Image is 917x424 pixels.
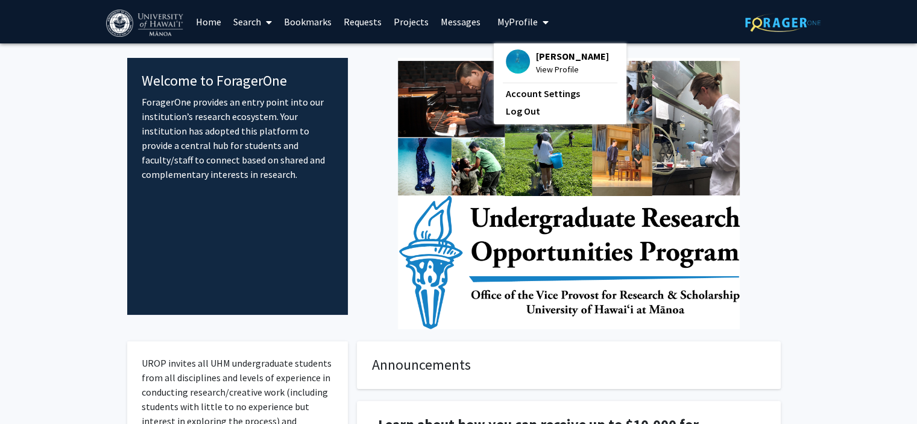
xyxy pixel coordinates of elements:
img: ForagerOne Logo [745,13,821,32]
a: Account Settings [506,86,614,101]
a: Home [190,1,227,43]
div: Profile Picture[PERSON_NAME]View Profile [506,49,609,76]
iframe: Chat [9,370,51,415]
img: University of Hawaiʻi at Mānoa Logo [106,10,186,37]
img: Profile Picture [506,49,530,74]
a: Bookmarks [278,1,338,43]
h4: Welcome to ForagerOne [142,72,334,90]
span: My Profile [497,16,538,28]
a: Projects [388,1,435,43]
a: Requests [338,1,388,43]
a: Messages [435,1,487,43]
span: View Profile [536,63,609,76]
img: Cover Image [398,58,740,329]
p: ForagerOne provides an entry point into our institution’s research ecosystem. Your institution ha... [142,95,334,182]
h4: Announcements [372,356,766,374]
span: [PERSON_NAME] [536,49,609,63]
a: Search [227,1,278,43]
a: Log Out [506,104,614,118]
